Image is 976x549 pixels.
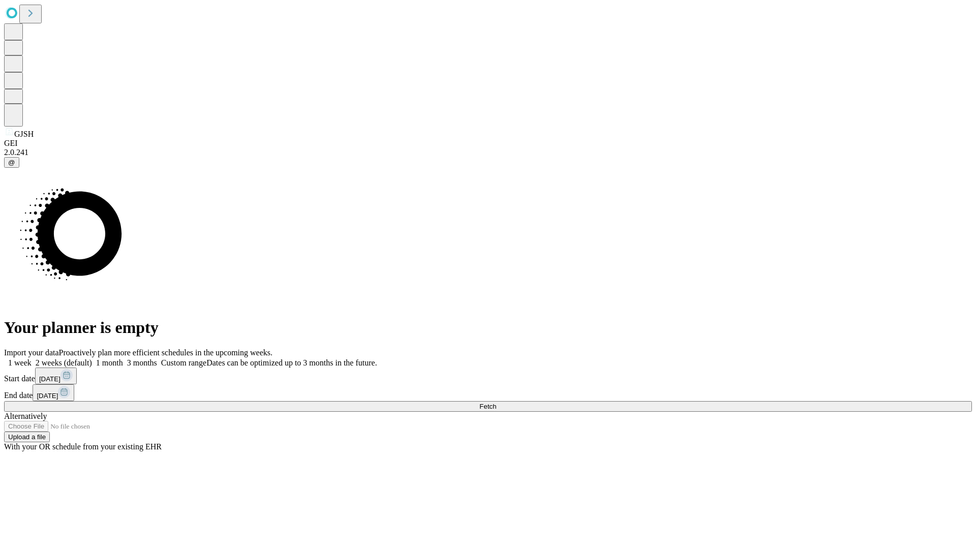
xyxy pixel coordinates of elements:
span: GJSH [14,130,34,138]
span: Import your data [4,348,59,357]
button: Upload a file [4,432,50,442]
div: GEI [4,139,972,148]
span: Dates can be optimized up to 3 months in the future. [206,358,377,367]
span: 3 months [127,358,157,367]
span: [DATE] [39,375,60,383]
span: [DATE] [37,392,58,400]
span: With your OR schedule from your existing EHR [4,442,162,451]
span: 2 weeks (default) [36,358,92,367]
span: Custom range [161,358,206,367]
span: Fetch [479,403,496,410]
div: 2.0.241 [4,148,972,157]
button: @ [4,157,19,168]
span: @ [8,159,15,166]
div: End date [4,384,972,401]
h1: Your planner is empty [4,318,972,337]
button: Fetch [4,401,972,412]
span: 1 week [8,358,32,367]
span: 1 month [96,358,123,367]
button: [DATE] [35,368,77,384]
div: Start date [4,368,972,384]
span: Alternatively [4,412,47,420]
button: [DATE] [33,384,74,401]
span: Proactively plan more efficient schedules in the upcoming weeks. [59,348,272,357]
